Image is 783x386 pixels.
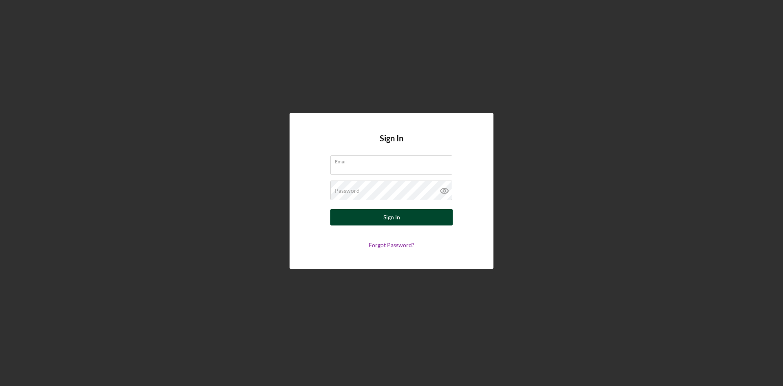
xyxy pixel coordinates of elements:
[335,156,452,165] label: Email
[383,209,400,225] div: Sign In
[369,241,414,248] a: Forgot Password?
[335,187,360,194] label: Password
[330,209,453,225] button: Sign In
[380,134,403,155] h4: Sign In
